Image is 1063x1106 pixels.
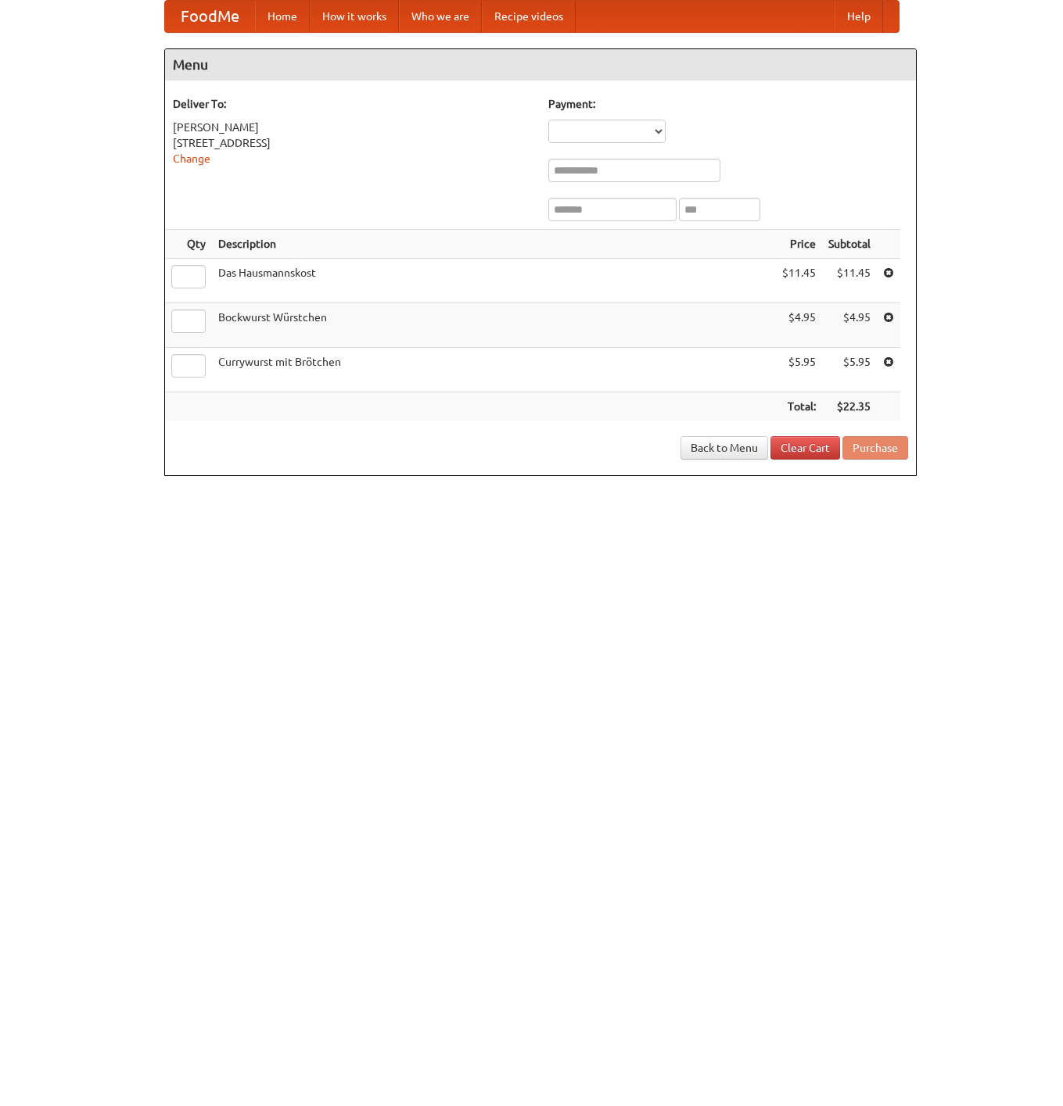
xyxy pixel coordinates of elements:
[822,230,877,259] th: Subtotal
[399,1,482,32] a: Who we are
[776,303,822,348] td: $4.95
[835,1,883,32] a: Help
[165,230,212,259] th: Qty
[173,96,533,112] h5: Deliver To:
[212,303,776,348] td: Bockwurst Würstchen
[822,303,877,348] td: $4.95
[776,392,822,421] th: Total:
[255,1,310,32] a: Home
[776,259,822,303] td: $11.45
[310,1,399,32] a: How it works
[770,436,840,460] a: Clear Cart
[822,392,877,421] th: $22.35
[173,120,533,135] div: [PERSON_NAME]
[776,348,822,392] td: $5.95
[822,259,877,303] td: $11.45
[173,135,533,151] div: [STREET_ADDRESS]
[776,230,822,259] th: Price
[482,1,576,32] a: Recipe videos
[822,348,877,392] td: $5.95
[165,49,916,81] h4: Menu
[681,436,768,460] a: Back to Menu
[173,152,210,165] a: Change
[212,230,776,259] th: Description
[212,259,776,303] td: Das Hausmannskost
[212,348,776,392] td: Currywurst mit Brötchen
[548,96,908,112] h5: Payment:
[842,436,908,460] button: Purchase
[165,1,255,32] a: FoodMe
